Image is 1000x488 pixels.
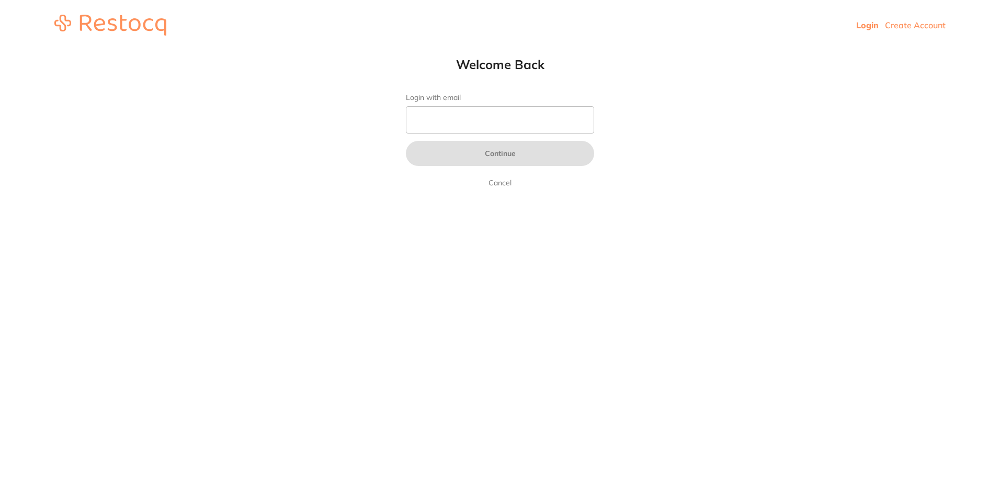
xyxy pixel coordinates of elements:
[385,57,615,72] h1: Welcome Back
[406,141,594,166] button: Continue
[885,20,946,30] a: Create Account
[54,15,166,36] img: restocq_logo.svg
[486,176,514,189] a: Cancel
[406,93,594,102] label: Login with email
[856,20,879,30] a: Login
